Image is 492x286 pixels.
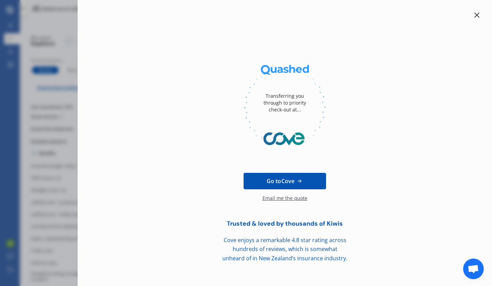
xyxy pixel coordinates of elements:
span: Go to Cove [267,177,294,185]
img: Cove.webp [244,123,326,154]
a: Go toCove [244,173,326,189]
div: Trusted & loved by thousands of Kiwis [209,220,360,227]
div: Email me the quote [262,195,307,208]
div: Open chat [463,259,484,279]
div: Transferring you through to priority check-out at... [257,82,312,123]
div: Cove enjoys a remarkable 4.8 star rating across hundreds of reviews, which is somewhat unheard of... [209,236,360,263]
